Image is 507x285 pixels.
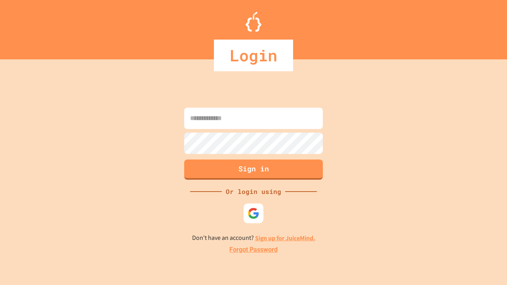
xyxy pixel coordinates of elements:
[441,219,499,253] iframe: chat widget
[248,207,259,219] img: google-icon.svg
[255,234,315,242] a: Sign up for JuiceMind.
[214,40,293,71] div: Login
[184,160,323,180] button: Sign in
[222,187,285,196] div: Or login using
[192,233,315,243] p: Don't have an account?
[474,253,499,277] iframe: chat widget
[246,12,261,32] img: Logo.svg
[229,245,278,255] a: Forgot Password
